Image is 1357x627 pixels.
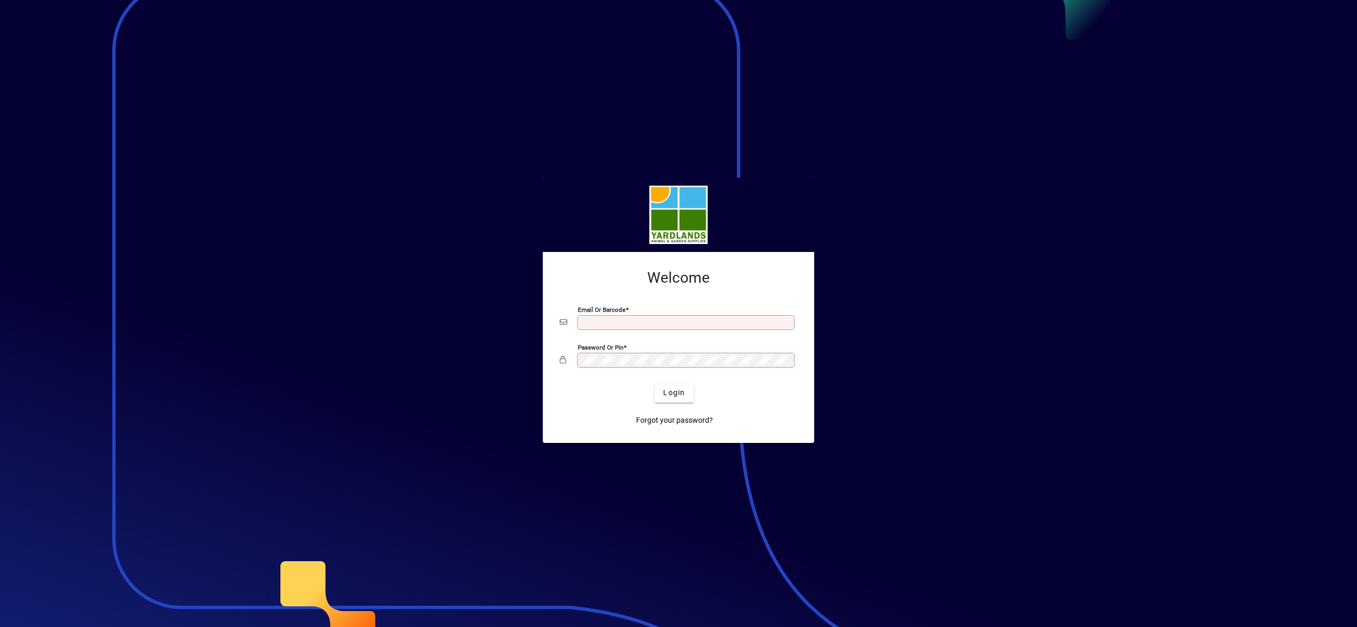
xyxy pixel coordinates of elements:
[632,411,717,430] a: Forgot your password?
[560,269,797,287] h2: Welcome
[655,384,693,403] button: Login
[578,343,623,351] mat-label: Password or Pin
[663,387,685,398] span: Login
[578,306,625,313] mat-label: Email or Barcode
[636,415,713,426] span: Forgot your password?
